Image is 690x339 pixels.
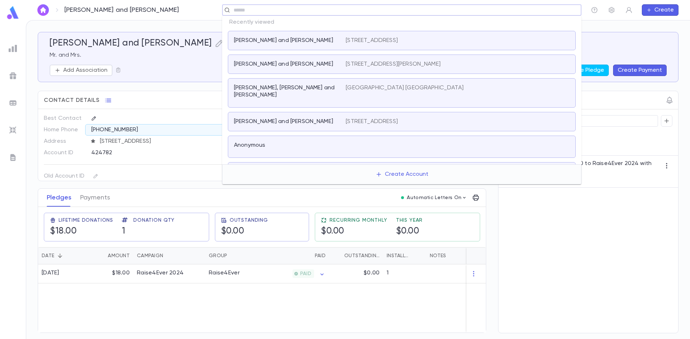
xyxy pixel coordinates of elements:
[47,189,72,207] button: Pledges
[364,269,379,277] p: $0.00
[346,84,464,91] p: [GEOGRAPHIC_DATA] [GEOGRAPHIC_DATA]
[383,264,426,283] div: 1
[344,247,379,264] div: Outstanding
[163,250,175,262] button: Sort
[333,250,344,262] button: Sort
[234,142,265,149] p: Anonymous
[259,247,329,264] div: Paid
[346,118,398,125] p: [STREET_ADDRESS]
[560,65,609,76] button: Create Pledge
[50,52,667,59] p: Mr. and Mrs.
[383,247,426,264] div: Installments
[42,247,54,264] div: Date
[133,247,205,264] div: Campaign
[137,269,184,277] div: Raise4Ever 2024
[209,269,240,277] div: Raise4Ever
[44,124,85,136] p: Home Phone
[87,264,133,283] div: $18.00
[91,126,138,133] p: [PHONE_NUMBER]
[63,67,107,74] p: Add Association
[387,247,411,264] div: Installments
[44,97,100,104] span: Contact Details
[133,217,175,223] span: Donation Qty
[137,247,163,264] div: Campaign
[321,226,387,237] h5: $0.00
[80,189,110,207] button: Payments
[50,38,212,49] h5: [PERSON_NAME] and [PERSON_NAME]
[44,136,85,147] p: Address
[97,138,253,145] span: [STREET_ADDRESS]
[330,217,387,223] span: Recurring Monthly
[396,226,423,237] h5: $0.00
[227,250,239,262] button: Sort
[396,217,423,223] span: This Year
[44,170,85,182] p: Old Account ID
[9,153,17,162] img: letters_grey.7941b92b52307dd3b8a917253454ce1c.svg
[50,65,112,76] button: Add Association
[315,247,326,264] div: Paid
[303,250,315,262] button: Sort
[234,37,333,44] p: [PERSON_NAME] and [PERSON_NAME]
[108,247,130,264] div: Amount
[6,6,20,20] img: logo
[38,247,87,264] div: Date
[91,147,217,158] div: 424782
[44,147,85,159] p: Account ID
[513,176,661,183] p: [DATE]
[222,16,581,29] p: Recently viewed
[122,226,175,237] h5: 1
[39,7,47,13] img: home_white.a664292cf8c1dea59945f0da9f25487c.svg
[9,126,17,135] img: imports_grey.530a8a0e642e233f2baf0ef88e8c9fcb.svg
[209,247,227,264] div: Group
[346,61,441,68] p: [STREET_ADDRESS][PERSON_NAME]
[430,247,446,264] div: Notes
[642,4,678,16] button: Create
[426,247,516,264] div: Notes
[398,193,470,203] button: Automatic Letters On
[87,247,133,264] div: Amount
[221,226,268,237] h5: $0.00
[234,118,333,125] p: [PERSON_NAME] and [PERSON_NAME]
[234,61,333,68] p: [PERSON_NAME] and [PERSON_NAME]
[613,65,667,76] button: Create Payment
[42,269,59,277] div: [DATE]
[9,71,17,80] img: campaigns_grey.99e729a5f7ee94e3726e6486bddda8f1.svg
[9,44,17,53] img: reports_grey.c525e4749d1bce6a11f5fe2a8de1b229.svg
[297,271,314,277] span: PAID
[96,250,108,262] button: Sort
[411,250,423,262] button: Sort
[205,247,259,264] div: Group
[407,195,461,201] p: Automatic Letters On
[44,113,85,124] p: Best Contact
[50,226,113,237] h5: $18.00
[329,247,383,264] div: Outstanding
[54,250,66,262] button: Sort
[59,217,113,223] span: Lifetime Donations
[370,168,434,181] button: Create Account
[64,6,179,14] p: [PERSON_NAME] and [PERSON_NAME]
[230,217,268,223] span: Outstanding
[234,84,337,99] p: [PERSON_NAME], [PERSON_NAME] and [PERSON_NAME]
[513,160,661,174] p: Pledge & Payment • $18.00 to Raise4Ever 2024 with Credit Card
[346,37,398,44] p: [STREET_ADDRESS]
[9,99,17,107] img: batches_grey.339ca447c9d9533ef1741baa751efc33.svg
